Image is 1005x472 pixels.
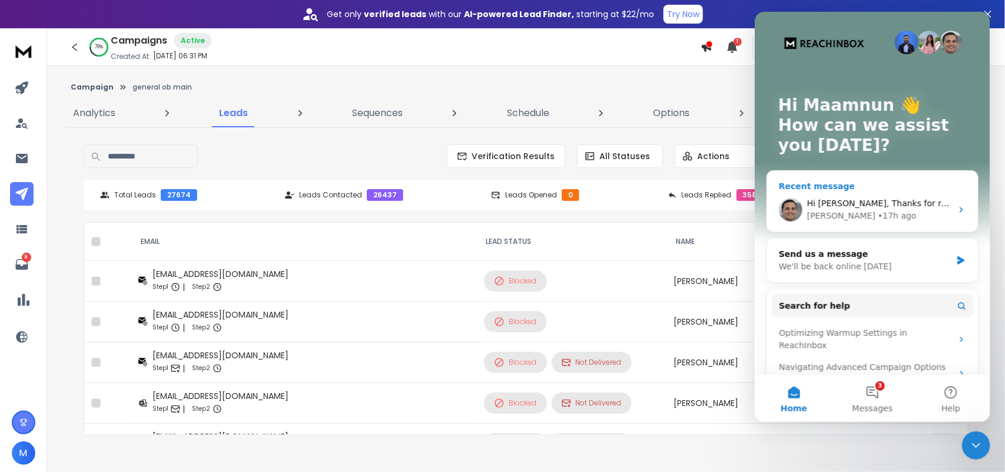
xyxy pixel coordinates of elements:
div: Send us a message [24,236,197,249]
td: [PERSON_NAME] [667,342,802,383]
div: Blocked [494,398,537,408]
p: Step 1 [152,322,168,334]
span: Hi [PERSON_NAME], Thanks for reaching out. Can you please let me know what error you are facing w... [52,187,561,196]
div: Blocked [494,316,537,327]
div: Optimizing Warmup Settings in ReachInbox [24,315,197,340]
a: Leads [213,99,256,127]
p: general ob main [132,82,192,92]
p: | [183,362,185,374]
p: Leads Contacted [299,190,362,200]
button: M [12,441,35,465]
div: [PERSON_NAME] [52,198,121,210]
span: Verification Results [467,150,555,162]
div: Active [174,33,211,48]
a: Schedule [500,99,556,127]
a: Sequences [345,99,410,127]
p: Created At: [111,52,151,61]
p: Analytics [73,106,115,120]
span: Help [187,392,205,401]
div: 358 [737,189,764,201]
p: Step 2 [192,322,210,334]
td: [PERSON_NAME] [667,383,802,424]
p: Leads Replied [682,190,732,200]
strong: verified leads [364,8,426,20]
button: Try Now [664,5,703,24]
p: Try Now [667,8,699,20]
th: NAME [667,223,802,261]
p: 8 [22,253,31,262]
td: [PERSON_NAME] [667,302,802,342]
div: Blocked [494,276,537,286]
button: Help [157,363,236,410]
div: [EMAIL_ADDRESS][DOMAIN_NAME] [152,349,288,361]
strong: AI-powered Lead Finder, [464,8,574,20]
img: logo [12,40,35,62]
p: Step 1 [152,281,168,293]
p: Step 2 [192,281,210,293]
p: | [183,281,185,293]
p: Schedule [507,106,549,120]
span: Search for help [24,288,95,301]
iframe: Intercom live chat [962,431,990,460]
div: 0 [562,189,579,201]
div: We'll be back online [DATE] [24,249,197,261]
p: Actions [698,150,730,162]
p: [DATE] 06:31 PM [153,51,207,61]
div: Send us a messageWe'll be back online [DATE] [12,226,224,271]
div: [EMAIL_ADDRESS][DOMAIN_NAME] [152,268,288,280]
p: Leads Opened [505,190,557,200]
th: LEAD STATUS [477,223,667,261]
p: Get only with our starting at $22/mo [327,8,654,20]
div: Not Delivered [562,398,622,408]
p: Step 2 [192,362,210,374]
div: [EMAIL_ADDRESS][DOMAIN_NAME] [152,309,288,321]
h1: Campaigns [111,34,167,48]
td: [PERSON_NAME] [667,424,802,464]
p: Options [653,106,689,120]
p: All Statuses [600,150,651,162]
a: 8 [10,253,34,276]
td: FreeStar Financial Credit Union [802,424,924,464]
p: Sequences [352,106,403,120]
th: EMAIL [131,223,476,261]
span: Home [26,392,52,401]
td: [PERSON_NAME] [667,261,802,302]
iframe: Intercom live chat [755,12,990,422]
a: Analytics [66,99,122,127]
div: • 17h ago [123,198,161,210]
p: | [183,403,185,415]
p: Leads [220,106,248,120]
p: | [183,322,185,334]
div: Navigating Advanced Campaign Options in ReachInbox [24,349,197,374]
div: [EMAIL_ADDRESS][DOMAIN_NAME] [152,390,288,402]
div: Navigating Advanced Campaign Options in ReachInbox [17,345,218,379]
div: 26437 [367,189,403,201]
span: Messages [98,392,138,401]
div: Optimizing Warmup Settings in ReachInbox [17,311,218,345]
button: Messages [78,363,157,410]
button: Verification Results [447,144,565,168]
button: Campaign [71,82,114,92]
p: Step 2 [192,403,210,415]
div: [EMAIL_ADDRESS][DOMAIN_NAME] [152,431,288,443]
div: 27674 [161,189,197,201]
div: Not Delivered [562,358,622,367]
p: 79 % [95,44,103,51]
span: 1 [734,38,742,46]
p: Total Leads [114,190,156,200]
div: Blocked [494,357,537,368]
a: Options [646,99,696,127]
p: Step 1 [152,362,168,374]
